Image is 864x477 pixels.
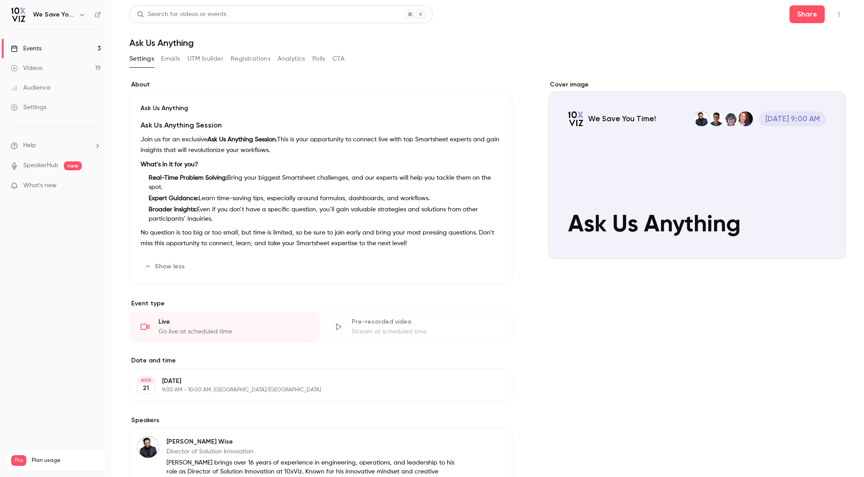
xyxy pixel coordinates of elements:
[821,234,839,252] button: Ask Us AnythingWe Save You Time!Jennifer JonesDansong WangAyelet WeinerDustin Wise[DATE] 9:00 AMA...
[145,194,501,203] li: Learn time-saving tips, especially around formulas, dashboards, and workflows.
[472,436,505,450] button: Edit
[149,175,227,181] strong: Real-Time Problem Solving:
[11,466,28,474] p: Videos
[323,312,512,342] div: Pre-recorded videoStream at scheduled time
[83,466,100,474] p: / 150
[158,317,308,326] div: Live
[129,299,512,308] p: Event type
[149,195,199,201] strong: Expert Guidance:
[11,44,42,53] div: Events
[141,227,501,249] p: No question is too big or too small, but time is limited, so be sure to join early and bring your...
[548,80,846,89] label: Cover image
[143,384,149,393] p: 21
[129,416,512,425] label: Speakers
[11,8,25,22] img: We Save You Time!
[141,134,501,156] p: Join us for an exclusive This is your opportunity to connect live with top Smartsheet experts and...
[11,455,26,466] span: Pro
[158,327,308,336] div: Go live at scheduled time
[312,52,325,66] button: Polls
[11,64,42,73] div: Videos
[33,10,75,19] h6: We Save You Time!
[162,377,465,386] p: [DATE]
[166,437,454,446] p: [PERSON_NAME] Wise
[23,161,58,170] a: SpeakerHub
[141,161,198,168] strong: What’s in it for you?
[83,467,88,473] span: 19
[145,173,501,192] li: Bring your biggest Smartsheet challenges, and our experts will help you tackle them on the spot.
[149,206,197,213] strong: Broader Insights:
[138,377,154,383] div: AUG
[32,457,100,464] span: Plan usage
[137,436,159,458] img: Dustin Wise
[231,52,270,66] button: Registrations
[23,181,57,190] span: What's new
[141,121,222,129] strong: Ask Us Anything Session
[208,136,277,143] strong: Ask Us Anything Session.
[129,356,512,365] label: Date and time
[64,161,82,170] span: new
[137,10,226,19] div: Search for videos or events
[141,104,501,113] p: Ask Us Anything
[129,80,512,89] label: About
[187,52,224,66] button: UTM builder
[145,205,501,224] li: Even if you don’t have a specific question, you’ll gain valuable strategies and solutions from ot...
[166,447,454,456] p: Director of Solution Innovation
[352,327,501,336] div: Stream at scheduled time
[90,182,101,190] iframe: Noticeable Trigger
[162,387,465,394] p: 9:00 AM - 10:00 AM, [GEOGRAPHIC_DATA]/[GEOGRAPHIC_DATA]
[548,80,846,259] section: Cover image
[352,317,501,326] div: Pre-recorded video
[161,52,180,66] button: Emails
[11,83,50,92] div: Audience
[129,312,319,342] div: LiveGo live at scheduled time
[278,52,305,66] button: Analytics
[332,52,345,66] button: CTA
[789,5,825,23] button: Share
[129,37,846,48] h1: Ask Us Anything
[23,141,36,150] span: Help
[141,259,190,274] button: Show less
[11,141,101,150] li: help-dropdown-opener
[11,103,46,112] div: Settings
[129,52,154,66] button: Settings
